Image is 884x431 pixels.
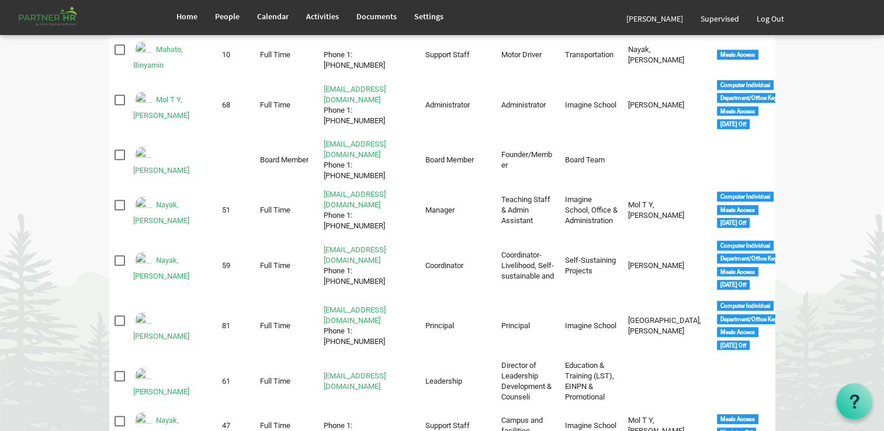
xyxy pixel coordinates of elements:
[618,2,692,35] a: [PERSON_NAME]
[559,358,623,405] td: Education & Training (LST), EINPN & Promotional column header Departments
[559,37,623,73] td: Transportation column header Departments
[717,205,758,215] div: Meals Access
[217,358,255,405] td: 61 column header ID
[133,166,189,175] a: [PERSON_NAME]
[133,387,189,396] a: [PERSON_NAME]
[318,37,420,73] td: Phone 1: +917029624118 is template cell column header Contact Info
[215,11,240,22] span: People
[420,77,495,133] td: Administrator column header Position
[133,310,154,331] img: Emp-ca3a4e23-294b-4e3e-a9be-da14e8a5266d.png
[712,237,775,294] td: <div class="tag label label-default">Computer Individual</div> <div class="tag label label-defaul...
[717,106,758,116] div: Meals Access
[496,358,560,405] td: Director of Leadership Development & Counseli column header Job Title
[712,77,775,133] td: <div class="tag label label-default">Computer Individual</div> <div class="tag label label-defaul...
[133,410,154,431] img: Emp-db87f902-2b64-4117-a8b2-1f7de7f3a960.png
[420,358,495,405] td: Leadership column header Position
[255,358,318,405] td: Full Time column header Personnel Type
[324,371,386,391] a: [EMAIL_ADDRESS][DOMAIN_NAME]
[559,237,623,294] td: Self-Sustaining Projects column header Departments
[133,250,154,271] img: Emp-096a7fb3-6387-45e3-a0cd-1d2523128a0b.png
[712,297,775,354] td: <div class="tag label label-default">Computer Individual</div> <div class="tag label label-defaul...
[128,37,217,73] td: Mahato, Binyamin is template cell column header Full Name
[318,297,420,354] td: principal@imagineschools.inPhone 1: 9134250139 is template cell column header Contact Info
[217,37,255,73] td: 10 column header ID
[496,187,560,234] td: Teaching Staff & Admin Assistant column header Job Title
[717,280,750,290] div: [DATE] Off
[109,137,129,183] td: checkbox
[109,297,129,354] td: checkbox
[133,44,183,69] a: Mahato, Binyamin
[133,366,154,387] img: Emp-402ccdbb-3ccb-43f4-872c-8250068777a8.png
[128,77,217,133] td: Mol T Y, Smitha is template cell column header Full Name
[496,77,560,133] td: Administrator column header Job Title
[623,297,712,354] td: Jena, Micky Sanjib column header Supervisor
[712,187,775,234] td: <div class="tag label label-default">Computer Individual</div> <div class="tag label label-defaul...
[255,37,318,73] td: Full Time column header Personnel Type
[496,237,560,294] td: Coordinator- Livelihood, Self-sustainable and column header Job Title
[318,358,420,405] td: madhumitanayak@stepind.org is template cell column header Contact Info
[701,13,739,24] span: Supervised
[414,11,443,22] span: Settings
[623,77,712,133] td: Nayak, Labanya Rekha column header Supervisor
[712,137,775,183] td: column header Tags
[318,187,420,234] td: accounts@imagineschools.inPhone 1: +917735516020 is template cell column header Contact Info
[496,137,560,183] td: Founder/Member column header Job Title
[324,190,386,209] a: [EMAIL_ADDRESS][DOMAIN_NAME]
[420,237,495,294] td: Coordinator column header Position
[109,187,129,234] td: checkbox
[717,253,784,263] div: Department/Office Keys
[217,297,255,354] td: 81 column header ID
[133,200,189,225] a: Nayak, [PERSON_NAME]
[109,237,129,294] td: checkbox
[324,305,386,325] a: [EMAIL_ADDRESS][DOMAIN_NAME]
[109,37,129,73] td: checkbox
[717,192,774,201] div: Computer Individual
[717,241,774,251] div: Computer Individual
[217,77,255,133] td: 68 column header ID
[623,358,712,405] td: column header Supervisor
[176,11,197,22] span: Home
[133,39,154,60] img: Emp-1637c222-7ad4-4c63-adbd-afba3a2207f3.png
[255,297,318,354] td: Full Time column header Personnel Type
[420,137,495,183] td: Board Member column header Position
[133,95,189,120] a: Mol T Y, [PERSON_NAME]
[712,37,775,73] td: <div class="tag label label-default">Meals Access</div> column header Tags
[255,187,318,234] td: Full Time column header Personnel Type
[133,332,189,340] a: [PERSON_NAME]
[717,327,758,337] div: Meals Access
[717,119,750,129] div: [DATE] Off
[257,11,289,22] span: Calendar
[717,218,750,228] div: [DATE] Off
[623,137,712,183] td: column header Supervisor
[255,237,318,294] td: Full Time column header Personnel Type
[717,314,784,324] div: Department/Office Keys
[559,297,623,354] td: Imagine School column header Departments
[318,137,420,183] td: admin@stepind.orgPhone 1: +918457926072 is template cell column header Contact Info
[133,194,154,215] img: Emp-e8d138cb-afa5-4680-a833-08e56b6a8711.png
[559,77,623,133] td: Imagine School column header Departments
[717,267,758,277] div: Meals Access
[255,77,318,133] td: Full Time column header Personnel Type
[217,137,255,183] td: column header ID
[717,340,750,350] div: [DATE] Off
[623,237,712,294] td: Nayak, Abhijit column header Supervisor
[109,358,129,405] td: checkbox
[109,77,129,133] td: checkbox
[324,140,386,159] a: [EMAIL_ADDRESS][DOMAIN_NAME]
[255,137,318,183] td: Board Member column header Personnel Type
[420,297,495,354] td: Principal column header Position
[717,50,758,60] div: Meals Access
[692,2,748,35] a: Supervised
[306,11,339,22] span: Activities
[559,137,623,183] td: Board Team column header Departments
[324,85,386,104] a: [EMAIL_ADDRESS][DOMAIN_NAME]
[128,297,217,354] td: Nayak, Labanya Rekha is template cell column header Full Name
[324,245,386,265] a: [EMAIL_ADDRESS][DOMAIN_NAME]
[623,187,712,234] td: Mol T Y, Smitha column header Supervisor
[717,80,774,90] div: Computer Individual
[217,237,255,294] td: 59 column header ID
[420,37,495,73] td: Support Staff column header Position
[496,37,560,73] td: Motor Driver column header Job Title
[559,187,623,234] td: Imagine School, Office & Administration column header Departments
[128,187,217,234] td: Nayak, Deepti Mayee is template cell column header Full Name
